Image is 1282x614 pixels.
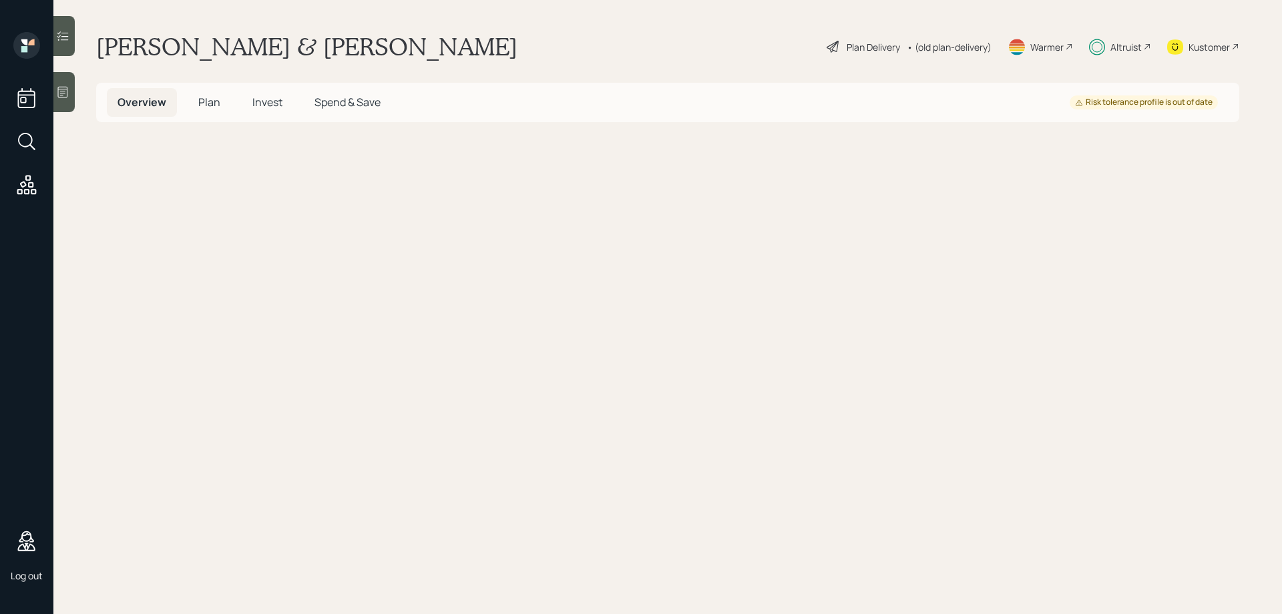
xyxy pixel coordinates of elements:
h1: [PERSON_NAME] & [PERSON_NAME] [96,32,517,61]
span: Spend & Save [314,95,381,109]
div: • (old plan-delivery) [907,40,992,54]
div: Altruist [1110,40,1142,54]
div: Log out [11,569,43,582]
span: Invest [252,95,282,109]
span: Overview [118,95,166,109]
div: Warmer [1030,40,1064,54]
div: Kustomer [1189,40,1230,54]
div: Risk tolerance profile is out of date [1075,97,1213,108]
span: Plan [198,95,220,109]
div: Plan Delivery [847,40,900,54]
